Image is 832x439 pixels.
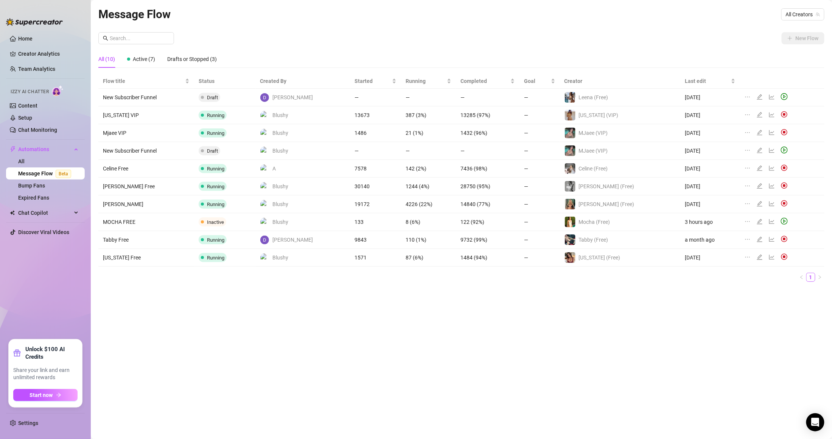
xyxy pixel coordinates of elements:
img: Mocha (Free) [565,217,575,227]
div: All (10) [98,55,115,63]
span: edit [757,130,763,136]
span: line-chart [769,112,775,118]
td: — [519,124,560,142]
span: line-chart [769,130,775,136]
td: 387 (3%) [401,106,456,124]
th: Started [350,74,401,89]
td: — [456,89,519,106]
span: Blushy [272,218,288,226]
span: Running [207,112,224,118]
td: 142 (2%) [401,160,456,178]
td: [US_STATE] Free [98,249,194,267]
span: Leena (Free) [579,94,608,100]
span: [US_STATE] (VIP) [579,112,619,118]
span: ellipsis [745,236,751,242]
td: 7578 [350,160,401,178]
span: line-chart [769,183,775,189]
span: Running [207,255,224,261]
span: [PERSON_NAME] (Free) [579,201,634,207]
a: Expired Fans [18,195,49,201]
span: Flow title [103,77,184,85]
span: [PERSON_NAME] (Free) [579,183,634,189]
img: Leena (Free) [565,92,575,103]
td: 110 (1%) [401,231,456,249]
img: Blushy [260,129,269,137]
th: Flow title [98,74,194,89]
span: team [816,12,820,17]
span: Running [207,166,224,172]
span: Beta [56,170,71,178]
td: New Subscriber Funnel [98,89,194,106]
td: a month ago [681,231,740,249]
span: [US_STATE] (Free) [579,255,621,261]
span: MJaee (VIP) [579,148,608,154]
span: edit [757,254,763,260]
span: All Creators [786,9,820,20]
span: Running [207,202,224,207]
span: Started [355,77,390,85]
td: — [519,213,560,231]
span: Draft [207,148,218,154]
td: [US_STATE] VIP [98,106,194,124]
span: ellipsis [745,201,751,207]
span: Blushy [272,147,288,155]
span: line-chart [769,201,775,207]
td: — [519,142,560,160]
td: 13673 [350,106,401,124]
span: ellipsis [745,165,751,171]
img: Blushy [260,182,269,191]
a: Discover Viral Videos [18,229,69,235]
span: play-circle [781,147,788,153]
span: Running [207,130,224,136]
span: search [103,36,108,41]
td: 28750 (95%) [456,178,519,195]
span: Blushy [272,200,288,208]
img: David Webb [260,93,269,102]
span: line-chart [769,219,775,225]
div: Drafts or Stopped (3) [167,55,217,63]
span: edit [757,147,763,153]
span: ellipsis [745,147,751,153]
input: Search... [110,34,170,42]
span: [PERSON_NAME] [272,236,313,244]
img: Georgia (VIP) [565,110,575,120]
td: 87 (6%) [401,249,456,267]
span: A [272,164,276,173]
span: play-circle [781,93,788,100]
img: svg%3e [781,236,788,242]
th: Creator [560,74,681,89]
span: line-chart [769,94,775,100]
img: Blushy [260,253,269,262]
td: 133 [350,213,401,231]
a: Setup [18,115,32,121]
td: — [401,89,456,106]
span: Inactive [207,219,224,225]
td: — [519,89,560,106]
td: — [519,195,560,213]
td: 1432 (96%) [456,124,519,142]
span: Blushy [272,253,288,262]
td: [DATE] [681,249,740,267]
span: play-circle [781,218,788,225]
span: Blushy [272,111,288,119]
li: 1 [806,273,815,282]
li: Next Page [815,273,824,282]
span: line-chart [769,165,775,171]
span: Celine (Free) [579,166,608,172]
span: [PERSON_NAME] [272,93,313,102]
a: All [18,158,25,164]
img: Tabby (Free) [565,234,575,245]
td: 30140 [350,178,401,195]
a: Chat Monitoring [18,127,57,133]
a: Settings [18,420,38,426]
span: gift [13,349,21,357]
td: 4226 (22%) [401,195,456,213]
td: [PERSON_NAME] [98,195,194,213]
span: Running [207,237,224,243]
button: Start nowarrow-right [13,389,78,401]
td: Mjaee VIP [98,124,194,142]
img: Georgia (Free) [565,252,575,263]
a: 1 [807,273,815,281]
img: Kennedy (Free) [565,181,575,192]
img: Blushy [260,200,269,209]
